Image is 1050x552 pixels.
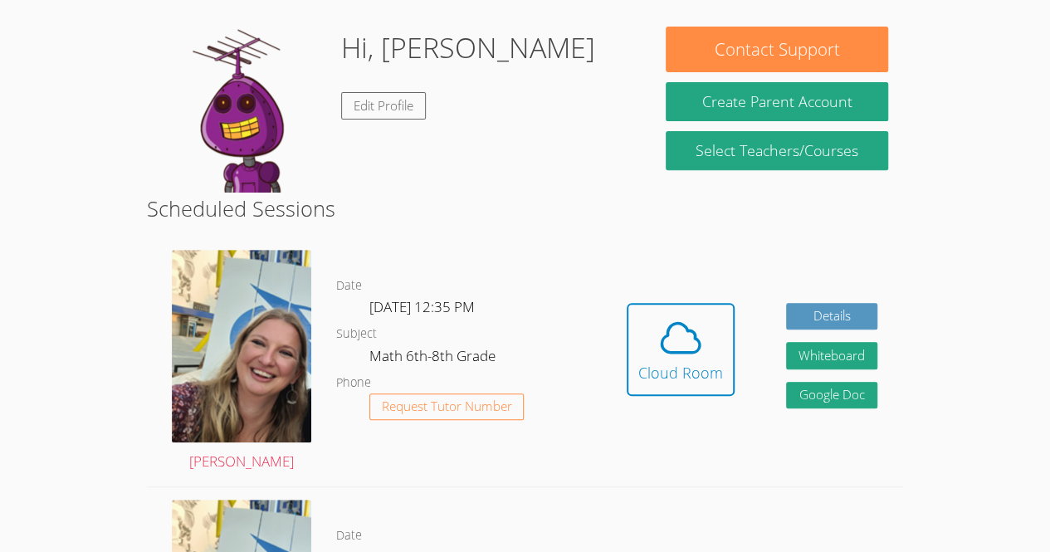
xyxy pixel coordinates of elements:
[666,82,887,121] button: Create Parent Account
[336,525,362,546] dt: Date
[627,303,735,396] button: Cloud Room
[369,393,525,421] button: Request Tutor Number
[336,373,371,393] dt: Phone
[786,303,877,330] a: Details
[162,27,328,193] img: default.png
[147,193,903,224] h2: Scheduled Sessions
[369,344,499,373] dd: Math 6th-8th Grade
[786,382,877,409] a: Google Doc
[172,250,311,474] a: [PERSON_NAME]
[336,324,377,344] dt: Subject
[172,250,311,442] img: sarah.png
[382,400,512,413] span: Request Tutor Number
[341,92,426,120] a: Edit Profile
[638,361,723,384] div: Cloud Room
[666,131,887,170] a: Select Teachers/Courses
[369,297,475,316] span: [DATE] 12:35 PM
[341,27,595,69] h1: Hi, [PERSON_NAME]
[666,27,887,72] button: Contact Support
[336,276,362,296] dt: Date
[786,342,877,369] button: Whiteboard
